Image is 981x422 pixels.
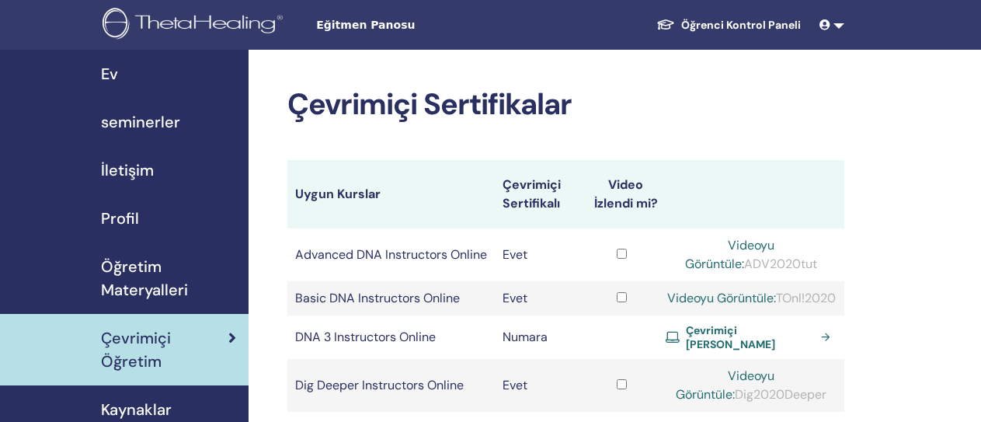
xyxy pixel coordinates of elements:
[101,110,180,134] span: seminerler
[101,255,236,302] span: Öğretim Materyalleri
[644,11,813,40] a: Öğrenci Kontrol Paneli
[586,160,658,228] th: Video İzlendi mi?
[101,326,228,373] span: Çevrimiçi Öğretim
[101,398,172,421] span: Kaynaklar
[676,368,774,403] a: Videoyu Görüntüle:
[287,281,495,316] td: Basic DNA Instructors Online
[287,359,495,412] td: Dig Deeper Instructors Online
[287,316,495,359] td: DNA 3 Instructors Online
[287,228,495,281] td: Advanced DNA Instructors Online
[316,17,549,33] span: Eğitmen Panosu
[103,8,288,43] img: logo.png
[685,237,774,272] a: Videoyu Görüntüle:
[656,18,675,31] img: graduation-cap-white.svg
[666,289,837,308] div: TOnl!2020
[495,160,586,228] th: Çevrimiçi Sertifikalı
[495,281,586,316] td: Evet
[667,290,776,306] a: Videoyu Görüntüle:
[101,207,139,230] span: Profil
[686,323,815,351] span: Çevrimiçi [PERSON_NAME]
[495,359,586,412] td: Evet
[101,159,154,182] span: İletişim
[287,160,495,228] th: Uygun Kurslar
[495,316,586,359] td: Numara
[666,323,837,351] a: Çevrimiçi [PERSON_NAME]
[495,228,586,281] td: Evet
[666,367,837,404] div: Dig2020Deeper
[101,62,118,85] span: Ev
[287,87,844,123] h2: Çevrimiçi Sertifikalar
[666,236,837,274] div: ADV2020tut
